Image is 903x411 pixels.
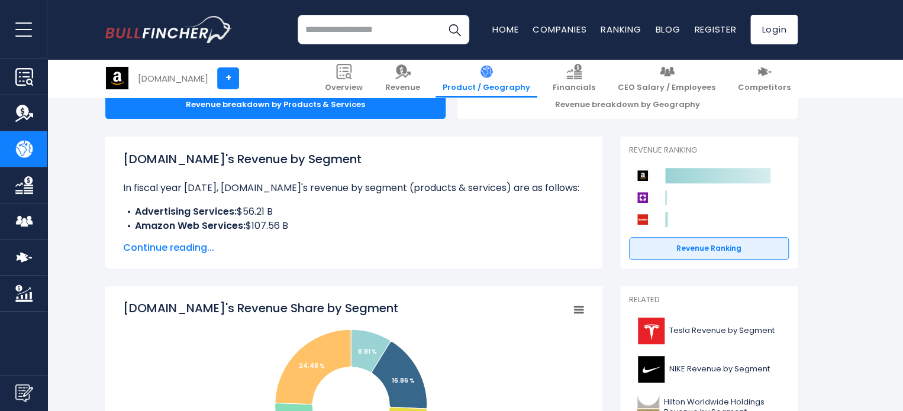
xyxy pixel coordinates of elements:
[731,59,798,98] a: Competitors
[655,23,680,35] a: Blog
[629,237,789,260] a: Revenue Ranking
[135,219,246,232] b: Amazon Web Services:
[457,90,798,119] div: Revenue breakdown by Geography
[358,347,377,356] tspan: 8.81 %
[217,67,239,89] a: +
[106,67,128,89] img: AMZN logo
[385,83,420,93] span: Revenue
[669,326,775,336] span: Tesla Revenue by Segment
[105,16,233,43] a: Go to homepage
[635,168,650,183] img: Amazon.com competitors logo
[378,59,427,98] a: Revenue
[123,241,585,255] span: Continue reading...
[123,150,585,168] h1: [DOMAIN_NAME]'s Revenue by Segment
[635,212,650,227] img: AutoZone competitors logo
[750,15,798,44] a: Login
[123,219,585,233] li: $107.56 B
[325,83,363,93] span: Overview
[629,295,789,305] p: Related
[629,353,789,386] a: NIKE Revenue by Segment
[636,356,666,383] img: NKE logo
[105,16,233,43] img: bullfincher logo
[443,83,530,93] span: Product / Geography
[636,318,666,344] img: TSLA logo
[618,83,715,93] span: CEO Salary / Employees
[629,315,789,347] a: Tesla Revenue by Segment
[553,83,595,93] span: Financials
[123,205,585,219] li: $56.21 B
[392,376,415,385] tspan: 16.86 %
[135,205,237,218] b: Advertising Services:
[694,23,736,35] a: Register
[440,15,469,44] button: Search
[546,59,602,98] a: Financials
[533,23,586,35] a: Companies
[123,181,585,195] p: In fiscal year [DATE], [DOMAIN_NAME]'s revenue by segment (products & services) are as follows:
[436,59,537,98] a: Product / Geography
[669,364,770,374] span: NIKE Revenue by Segment
[601,23,641,35] a: Ranking
[299,361,325,370] tspan: 24.48 %
[123,300,398,316] tspan: [DOMAIN_NAME]'s Revenue Share by Segment
[138,72,208,85] div: [DOMAIN_NAME]
[635,190,650,205] img: Wayfair competitors logo
[611,59,723,98] a: CEO Salary / Employees
[318,59,370,98] a: Overview
[492,23,518,35] a: Home
[738,83,791,93] span: Competitors
[629,145,789,156] p: Revenue Ranking
[105,90,446,119] div: Revenue breakdown by Products & Services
